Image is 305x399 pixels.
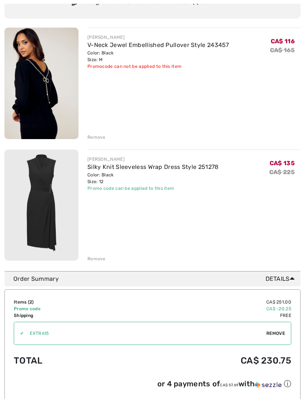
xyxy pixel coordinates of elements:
input: Promo code [24,322,266,345]
s: CA$ 225 [269,169,295,176]
div: or 4 payments of with [157,379,291,389]
div: Promo code can be applied to this item [87,185,219,192]
td: Items ( ) [14,299,115,305]
img: Silky Knit Sleeveless Wrap Dress Style 251278 [4,150,78,261]
span: Remove [266,330,285,337]
td: CA$ -20.25 [115,305,291,312]
div: or 4 payments ofCA$ 57.69withSezzle Click to learn more about Sezzle [14,379,291,392]
span: CA$ 57.69 [220,383,238,387]
img: V-Neck Jewel Embellished Pullover Style 243457 [4,28,78,139]
div: [PERSON_NAME] [87,34,229,41]
span: 2 [29,299,32,305]
div: [PERSON_NAME] [87,156,219,163]
s: CA$ 165 [270,47,295,54]
div: ✔ [14,330,24,337]
span: CA$ 135 [270,160,295,167]
td: CA$ 251.00 [115,299,291,305]
td: CA$ 230.75 [115,348,291,373]
td: Free [115,312,291,319]
td: Shipping [14,312,115,319]
div: Remove [87,134,106,141]
div: Color: Black Size: M [87,50,229,63]
div: Color: Black Size: 12 [87,172,219,185]
span: CA$ 116 [271,38,295,45]
a: V-Neck Jewel Embellished Pullover Style 243457 [87,41,229,48]
a: Silky Knit Sleeveless Wrap Dress Style 251278 [87,163,219,170]
span: Details [266,274,298,283]
td: Promo code [14,305,115,312]
div: Order Summary [13,274,298,283]
div: Promocode can not be applied to this item [87,63,229,70]
div: Remove [87,255,106,262]
img: Sezzle [255,381,282,388]
td: Total [14,348,115,373]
